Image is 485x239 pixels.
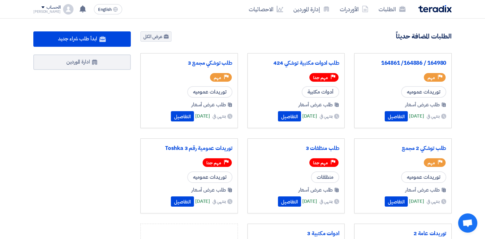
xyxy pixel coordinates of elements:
[140,31,171,42] a: عرض الكل
[401,86,446,98] span: توريدات عموميه
[278,196,301,207] button: التفاصيل
[313,160,328,166] span: مهم جدا
[409,198,424,205] span: [DATE]
[428,75,435,81] span: مهم
[405,186,440,194] span: طلب عرض أسعار
[191,101,226,109] span: طلب عرض أسعار
[311,171,339,183] span: منظفات
[63,4,73,14] img: profile_test.png
[146,145,232,152] a: توريدات عمومية رقم 3 Toshka
[427,198,440,205] span: ينتهي في
[335,2,373,17] a: الأوردرات
[302,112,317,120] span: [DATE]
[373,2,411,17] a: الطلبات
[320,198,333,205] span: ينتهي في
[385,111,408,121] button: التفاصيل
[458,213,477,233] div: Open chat
[253,60,339,66] a: طلب ادوات مكتبية توشكي 424
[298,101,333,109] span: طلب عرض أسعار
[427,113,440,119] span: ينتهي في
[360,60,446,66] a: 164980 / 164886/ 164861
[33,54,131,70] a: ادارة الموردين
[428,160,435,166] span: مهم
[298,186,333,194] span: طلب عرض أسعار
[195,112,210,120] span: [DATE]
[187,171,232,183] span: توريدات عموميه
[58,35,97,43] span: ابدأ طلب شراء جديد
[320,113,333,119] span: ينتهي في
[206,160,221,166] span: مهم جدا
[94,4,122,14] button: English
[244,2,288,17] a: الاحصائيات
[213,198,226,205] span: ينتهي في
[213,113,226,119] span: ينتهي في
[278,111,301,121] button: التفاصيل
[418,5,452,12] img: Teradix logo
[46,5,60,10] div: الحساب
[385,196,408,207] button: التفاصيل
[171,196,194,207] button: التفاصيل
[409,112,424,120] span: [DATE]
[171,111,194,121] button: التفاصيل
[396,32,452,40] h4: الطلبات المضافة حديثاً
[405,101,440,109] span: طلب عرض أسعار
[302,86,339,98] span: أدوات مكتبية
[360,145,446,152] a: طلب توشكي 2 مجمع
[187,86,232,98] span: توريدات عموميه
[253,145,339,152] a: طلب منظفات 3
[360,230,446,237] a: توريدات عامة 2
[146,60,232,66] a: طلب توشكي مجمع 3
[253,230,339,237] a: ادوات مكتبية 3
[191,186,226,194] span: طلب عرض أسعار
[195,198,210,205] span: [DATE]
[33,10,61,13] div: [PERSON_NAME]
[401,171,446,183] span: توريدات عموميه
[288,2,335,17] a: إدارة الموردين
[313,75,328,81] span: مهم جدا
[302,198,317,205] span: [DATE]
[214,75,221,81] span: مهم
[98,7,112,12] span: English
